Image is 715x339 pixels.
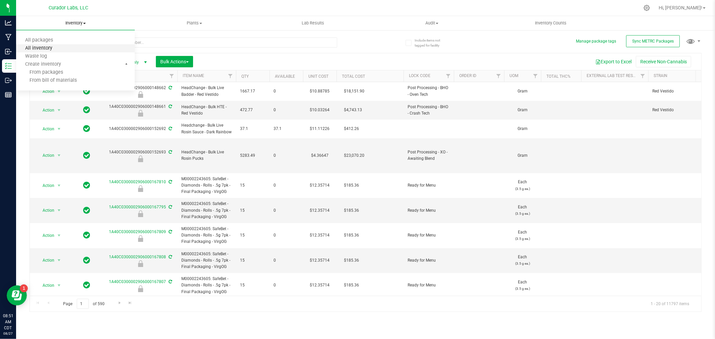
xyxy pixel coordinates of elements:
[303,223,337,248] td: $12.35714
[168,180,172,184] span: Sync from Compliance System
[16,62,70,67] span: Create inventory
[341,105,365,115] span: $4,743.13
[274,182,299,189] span: 0
[240,126,265,132] span: 37.1
[587,73,639,78] a: External Lab Test Result
[83,206,91,215] span: In Sync
[57,299,110,309] span: Page of 590
[3,313,13,331] p: 08:51 AM CDT
[341,206,362,215] span: $185.36
[409,73,430,78] a: Lock Code
[526,20,576,26] span: Inventory Counts
[636,56,691,67] button: Receive Non-Cannabis
[240,88,265,94] span: 1667.17
[626,35,680,47] button: Sync METRC Packages
[408,182,450,189] span: Ready for Menu
[303,120,337,138] td: $11.11226
[240,152,265,159] span: 5283.49
[16,54,56,59] span: Waste log
[103,91,178,98] div: Post Processing - BHO - Oven Tech
[83,181,91,190] span: In Sync
[508,126,537,132] span: Gram
[408,232,450,239] span: Ready for Menu
[303,273,337,298] td: $12.35714
[181,122,232,135] span: Headchange - Bulk Live Rosin Sauce - Dark Rainbow
[508,107,537,113] span: Gram
[241,74,249,79] a: Qty
[109,255,166,259] a: 1A40C0300002906000167808
[55,206,63,215] span: select
[508,204,537,217] span: Each
[103,155,178,162] div: Post Processing - XO - Awaiting Blend
[508,210,537,217] p: (3.5 g ea.)
[5,34,12,41] inline-svg: Manufacturing
[591,56,636,67] button: Export to Excel
[166,70,177,82] a: Filter
[37,206,55,215] span: Action
[181,276,232,295] span: M00002243605: SafeBet - Diamonds - Rolls - .5g 7pk - Final Packaging - VirgOG
[37,181,55,190] span: Action
[103,235,178,242] div: Ready for Menu
[508,152,537,159] span: Gram
[303,173,337,198] td: $12.35714
[240,207,265,214] span: 15
[341,181,362,190] span: $185.36
[55,151,63,160] span: select
[303,198,337,223] td: $12.35714
[37,231,55,240] span: Action
[135,20,253,26] span: Plants
[493,70,504,82] a: Filter
[293,20,334,26] span: Lab Results
[103,260,178,267] div: Ready for Menu
[240,282,265,288] span: 15
[156,56,193,67] button: Bulk Actions
[508,279,537,292] span: Each
[274,88,299,94] span: 0
[530,70,541,82] a: Filter
[659,5,702,10] span: Hi, [PERSON_NAME]!
[274,257,299,264] span: 0
[168,279,172,284] span: Sync from Compliance System
[508,285,537,292] p: (3.5 g ea.)
[168,150,172,154] span: Sync from Compliance System
[508,235,537,242] p: (3.5 g ea.)
[16,78,77,83] span: From bill of materials
[37,256,55,265] span: Action
[274,152,299,159] span: 0
[275,74,295,79] a: Available
[415,38,448,48] span: Include items not tagged for facility
[408,149,450,162] span: Post Processing - XO - Awaiting Blend
[83,105,91,115] span: In Sync
[55,281,63,290] span: select
[168,85,172,90] span: Sync from Compliance System
[546,74,571,79] a: Total THC%
[510,73,518,78] a: UOM
[103,149,178,162] div: 1A40C0300002906000152693
[37,281,55,290] span: Action
[83,124,91,133] span: In Sync
[632,39,674,44] span: Sync METRC Packages
[341,280,362,290] span: $185.36
[183,73,204,78] a: Item Name
[443,70,454,82] a: Filter
[240,232,265,239] span: 15
[5,19,12,26] inline-svg: Analytics
[109,229,166,234] a: 1A40C0300002906000167809
[168,205,172,209] span: Sync from Compliance System
[37,87,55,96] span: Action
[408,85,450,97] span: Post Processing - BHO - Oven Tech
[5,77,12,84] inline-svg: Outbound
[303,248,337,273] td: $12.35714
[20,284,28,292] iframe: Resource center unread badge
[645,299,695,309] span: 1 - 20 of 11797 items
[55,106,63,115] span: select
[168,229,172,234] span: Sync from Compliance System
[49,5,88,11] span: Curador Labs, LLC
[55,181,63,190] span: select
[181,226,232,245] span: M00002243605: SafeBet - Diamonds - Rolls - .5g 7pk - Final Packaging - VirgOG
[83,280,91,290] span: In Sync
[103,210,178,217] div: Ready for Menu
[342,74,365,79] a: Total Cost
[103,126,178,132] div: 1A40C0300002906000152692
